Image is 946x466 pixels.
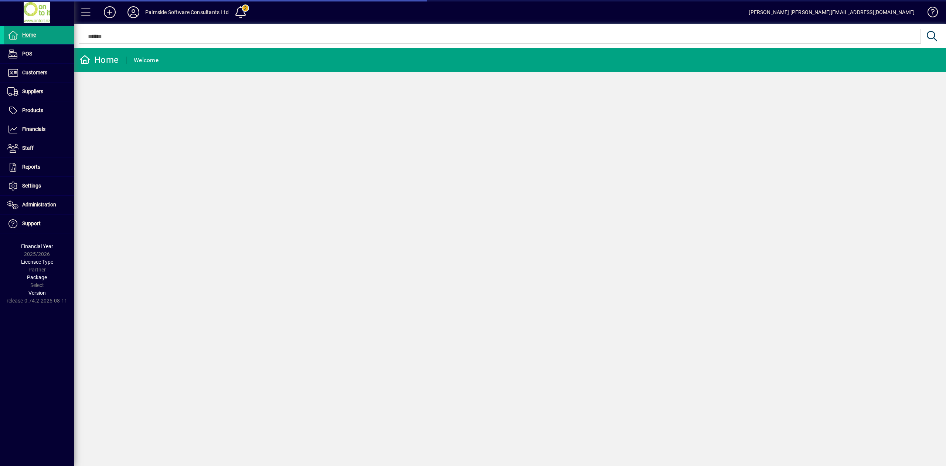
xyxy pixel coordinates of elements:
[22,70,47,75] span: Customers
[21,259,53,265] span: Licensee Type
[22,145,34,151] span: Staff
[4,82,74,101] a: Suppliers
[145,6,229,18] div: Palmside Software Consultants Ltd
[4,101,74,120] a: Products
[22,32,36,38] span: Home
[4,64,74,82] a: Customers
[4,120,74,139] a: Financials
[4,139,74,158] a: Staff
[4,215,74,233] a: Support
[22,183,41,189] span: Settings
[27,274,47,280] span: Package
[98,6,122,19] button: Add
[22,220,41,226] span: Support
[134,54,159,66] div: Welcome
[922,1,937,26] a: Knowledge Base
[749,6,915,18] div: [PERSON_NAME] [PERSON_NAME][EMAIL_ADDRESS][DOMAIN_NAME]
[22,107,43,113] span: Products
[21,243,53,249] span: Financial Year
[4,158,74,176] a: Reports
[4,177,74,195] a: Settings
[122,6,145,19] button: Profile
[22,51,32,57] span: POS
[79,54,119,66] div: Home
[22,164,40,170] span: Reports
[4,196,74,214] a: Administration
[22,202,56,207] span: Administration
[28,290,46,296] span: Version
[4,45,74,63] a: POS
[22,88,43,94] span: Suppliers
[22,126,45,132] span: Financials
